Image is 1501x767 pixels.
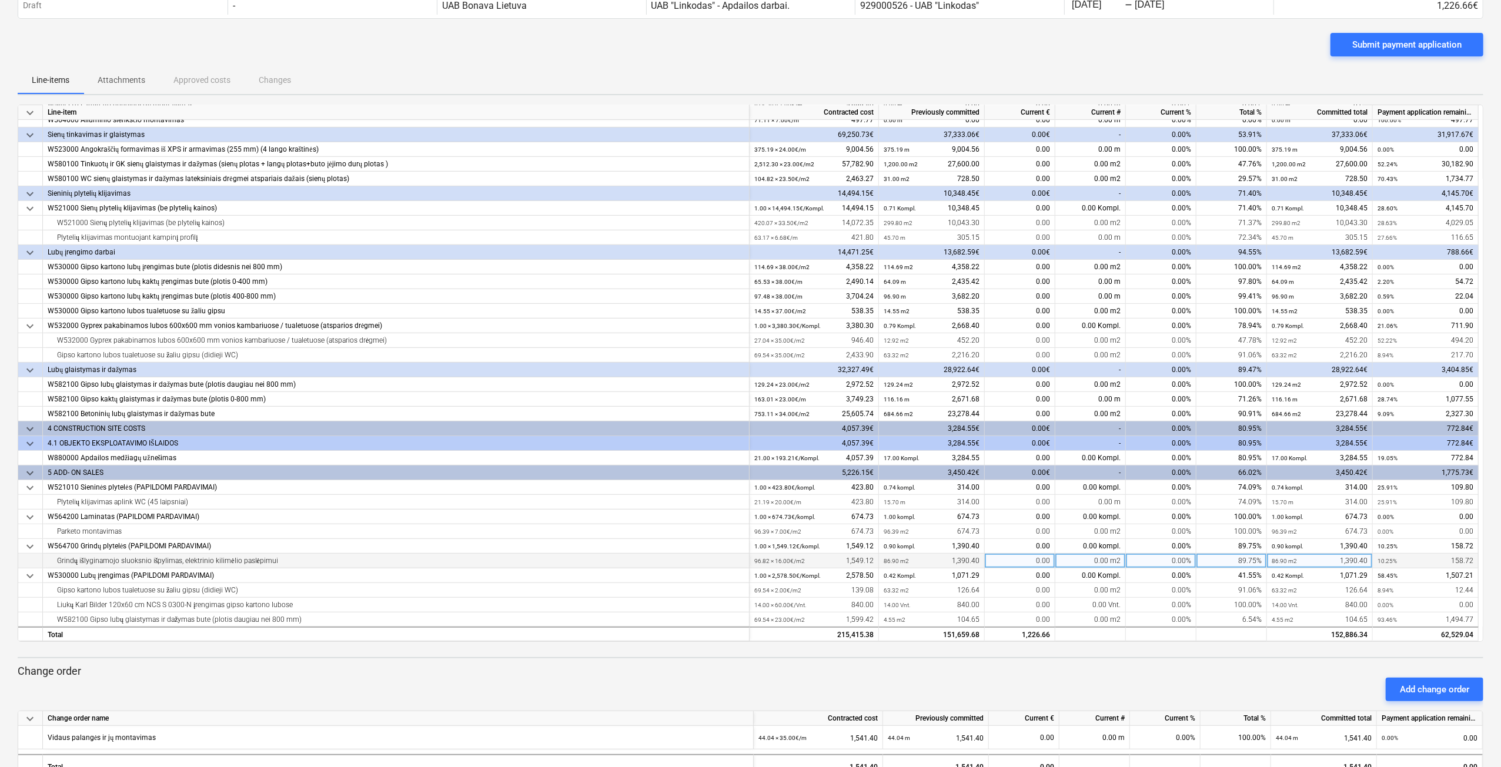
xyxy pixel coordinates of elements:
div: 0.00 [985,201,1055,216]
div: 0.00 m2 [1055,377,1126,392]
div: 0.00% [1126,172,1196,186]
div: 0.00 Kompl. [1055,451,1126,465]
div: W530000 Gipso kartono lubų kaktų įrengimas bute (plotis 0-400 mm) [48,274,744,289]
div: 27,600.00 [1272,157,1368,172]
div: 4,358.22 [754,260,874,274]
div: 0.00 [985,612,1055,627]
div: 14,072.35 [754,216,874,230]
div: 0.00 m [1055,230,1126,245]
div: 0.00 kompl. [1055,480,1126,495]
div: 0.00 kompl. [1055,539,1126,554]
div: 0.00% [1126,436,1196,451]
div: 32,327.49€ [750,363,879,377]
div: Current # [1055,105,1126,120]
div: 0.00 [985,510,1055,524]
p: Line-items [32,74,69,86]
div: 0.00 m [1055,113,1126,128]
div: 772.84€ [1373,421,1479,436]
small: 114.69 m2 [1272,264,1301,270]
div: 0.00 m2 [1055,333,1126,348]
div: 0.00% [1126,348,1196,363]
div: 78.94% [1196,319,1267,333]
div: 0.00 [985,289,1055,304]
div: 9,004.56 [1272,142,1368,157]
div: 0.00 m2 [1055,407,1126,421]
div: 0.00€ [985,421,1055,436]
div: 0.00€ [985,186,1055,201]
div: 13,682.59€ [1267,245,1373,260]
div: 0.00% [1126,142,1196,157]
div: 4,145.70 [1378,201,1473,216]
div: 9,004.56 [754,142,874,157]
div: 0.00 [985,568,1055,583]
div: 0.00% [1126,568,1196,583]
div: 0.00% [1126,524,1196,539]
div: 0.00 m2 [1055,524,1126,539]
span: keyboard_arrow_down [23,540,37,554]
div: - [1055,436,1126,451]
div: 0.00 [985,377,1055,392]
div: 3,404.85€ [1373,363,1479,377]
small: 0.00% [1378,264,1394,270]
div: 30,182.90 [1378,157,1473,172]
div: 10,043.30 [884,216,980,230]
div: - [1055,363,1126,377]
div: 0.00% [1126,128,1196,142]
div: 10,043.30 [1272,216,1368,230]
small: 104.82 × 23.50€ / m2 [754,176,810,182]
div: 47.76% [1196,157,1267,172]
div: 0.00 m2 [1055,172,1126,186]
small: 0.00 m [884,117,902,123]
div: 97.80% [1196,274,1267,289]
div: 10,348.45€ [1267,186,1373,201]
div: - [1055,421,1126,436]
div: 0.00% [1126,363,1196,377]
small: 45.70 m [884,235,905,241]
div: 305.15 [884,230,980,245]
div: W521000 Sienų plytelių klijavimas (be plytelių kainos) [48,201,744,216]
div: 4,029.05 [1378,216,1473,230]
div: Plytelių klijavimas montuojant kampinį profilį [48,230,744,245]
div: W521000 Sienų plytelių klijavimas (be plytelių kainos) [48,216,744,230]
div: 0.00% [1126,465,1196,480]
small: 1,200.00 m2 [884,161,918,168]
div: 0.00 [985,554,1055,568]
div: 0.00% [1126,510,1196,524]
div: 0.00 m [1059,726,1130,749]
div: 0.00€ [985,436,1055,451]
div: 71.26% [1196,392,1267,407]
div: 31,917.67€ [1373,128,1479,142]
div: 3,450.42€ [1267,465,1373,480]
div: 90.91% [1196,407,1267,421]
div: 47.78% [1196,333,1267,348]
div: 94.55% [1196,245,1267,260]
div: 100.00% [1196,598,1267,612]
div: 0.00% [1126,407,1196,421]
div: Payment application remaining [1373,105,1479,120]
div: 100.00% [1196,260,1267,274]
small: 420.07 × 33.50€ / m2 [754,220,808,226]
div: 0.00 [1378,142,1473,157]
div: 0.00 Kompl. [1055,568,1126,583]
div: Payment application remaining [1377,711,1483,726]
div: 0.00 [985,407,1055,421]
div: 2,463.27 [754,172,874,186]
div: W580100 Tinkuotų ir GK sienų glaistymas ir dažymas (sienų plotas + langų plotas+buto įėjimo durų ... [48,157,744,172]
div: Sienų tinkavimas ir glaistymas [48,128,744,142]
div: 0.00% [1126,451,1196,465]
span: keyboard_arrow_down [23,246,37,260]
div: 29.57% [1196,172,1267,186]
div: 0.00 kompl. [1055,510,1126,524]
div: 74.09% [1196,495,1267,510]
div: 3,284.55€ [1267,436,1373,451]
div: Contracted cost [754,711,883,726]
div: 0.00% [1126,245,1196,260]
div: 0.00 [985,142,1055,157]
div: 0.00% [1126,304,1196,319]
div: Current # [1059,711,1130,726]
div: Current € [985,105,1055,120]
div: W523000 Angokraščių formavimas iš XPS ir armavimas (255 mm) (4 lango kraštinės) [48,142,744,157]
small: 0.71 Kompl. [1272,205,1304,212]
div: - [1125,2,1132,9]
div: 0.00 [985,333,1055,348]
